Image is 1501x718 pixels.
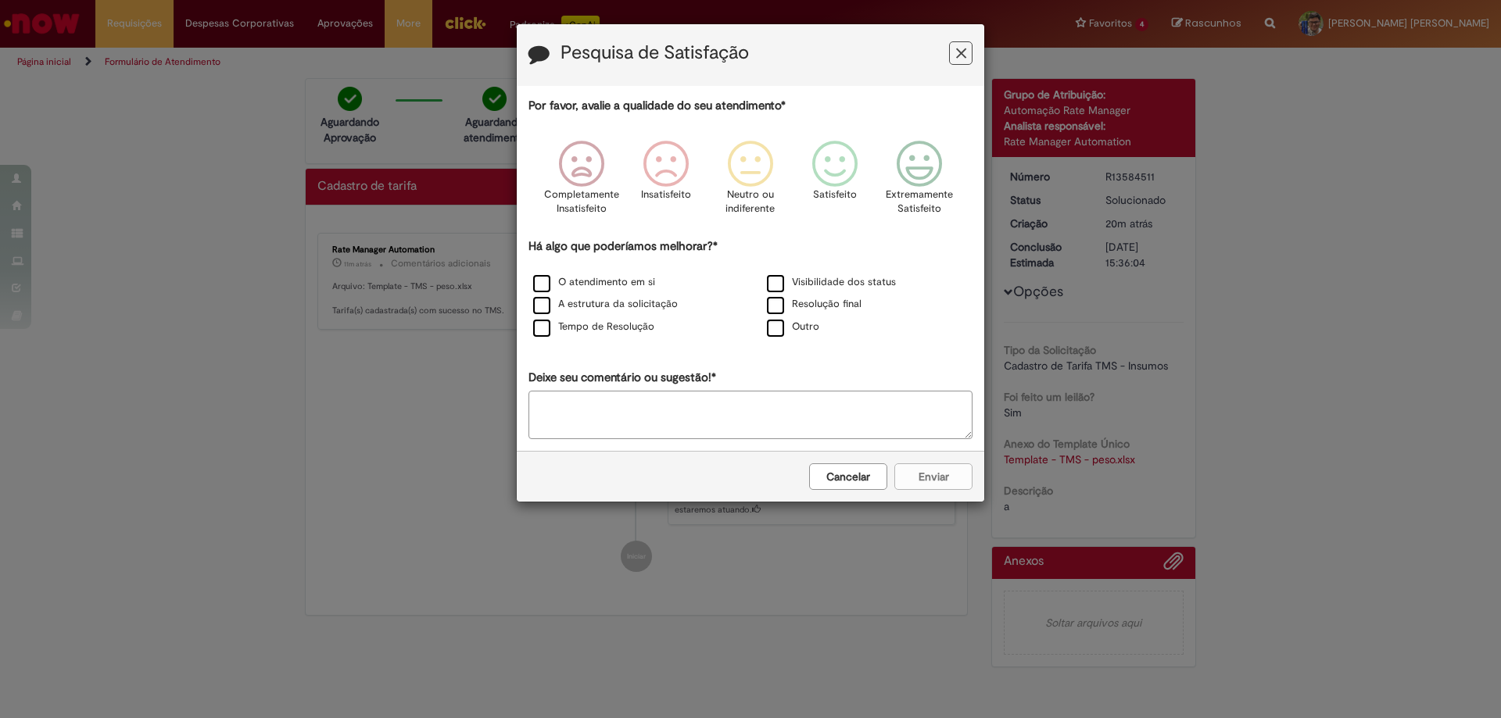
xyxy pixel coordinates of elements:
[767,297,862,312] label: Resolução final
[528,98,786,114] label: Por favor, avalie a qualidade do seu atendimento*
[879,129,959,236] div: Extremamente Satisfeito
[711,129,790,236] div: Neutro ou indiferente
[533,297,678,312] label: A estrutura da solicitação
[544,188,619,216] p: Completamente Insatisfeito
[641,188,691,202] p: Insatisfeito
[626,129,706,236] div: Insatisfeito
[809,463,887,490] button: Cancelar
[533,320,654,334] label: Tempo de Resolução
[722,188,779,216] p: Neutro ou indiferente
[767,275,896,290] label: Visibilidade dos status
[767,320,819,334] label: Outro
[813,188,857,202] p: Satisfeito
[533,275,655,290] label: O atendimento em si
[561,43,749,63] label: Pesquisa de Satisfação
[886,188,953,216] p: Extremamente Satisfeito
[528,238,973,339] div: Há algo que poderíamos melhorar?*
[528,370,716,386] label: Deixe seu comentário ou sugestão!*
[541,129,621,236] div: Completamente Insatisfeito
[795,129,875,236] div: Satisfeito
